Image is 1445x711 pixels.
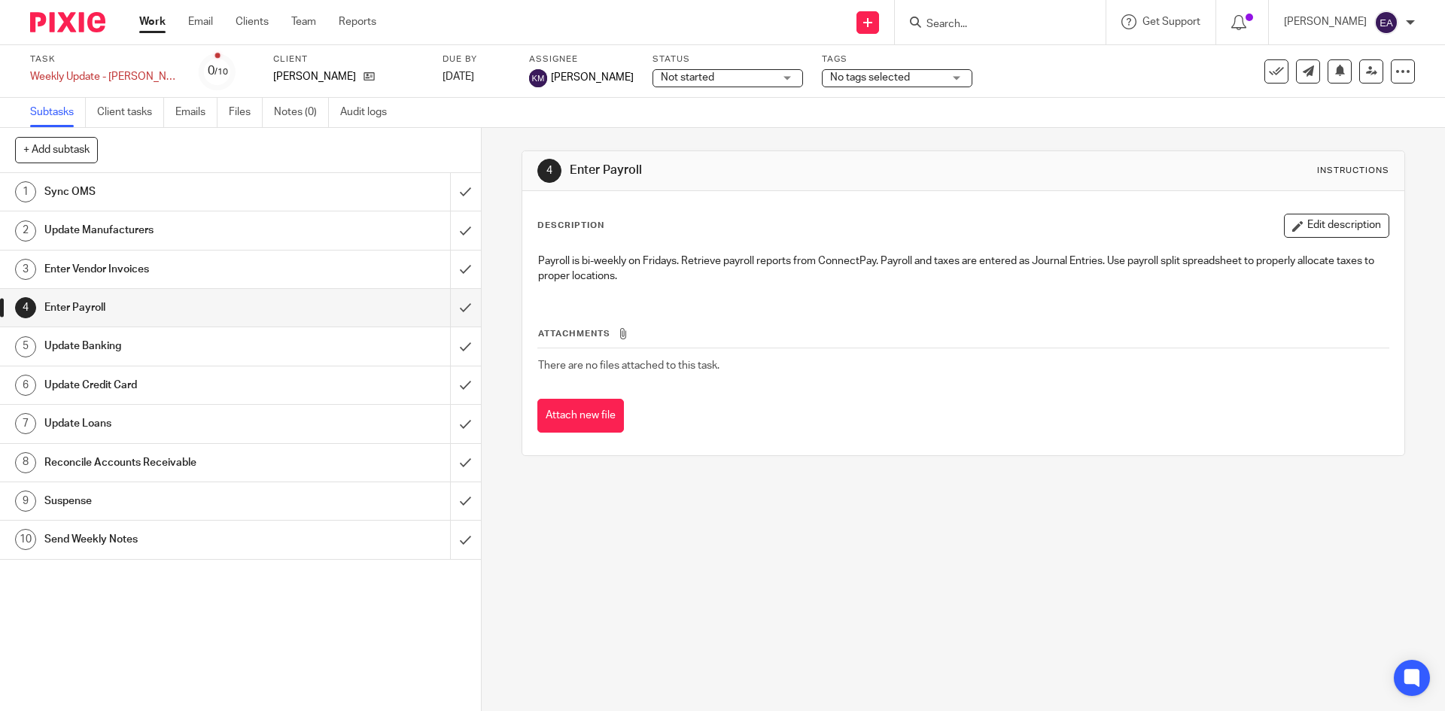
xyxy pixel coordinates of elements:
[529,53,634,65] label: Assignee
[339,14,376,29] a: Reports
[44,219,305,242] h1: Update Manufacturers
[44,258,305,281] h1: Enter Vendor Invoices
[30,53,181,65] label: Task
[1317,165,1389,177] div: Instructions
[30,69,181,84] div: Weekly Update - Fligor 2
[443,53,510,65] label: Due by
[537,399,624,433] button: Attach new file
[44,181,305,203] h1: Sync OMS
[529,69,547,87] img: svg%3E
[925,18,1060,32] input: Search
[273,53,424,65] label: Client
[15,220,36,242] div: 2
[15,336,36,357] div: 5
[653,53,803,65] label: Status
[15,259,36,280] div: 3
[15,452,36,473] div: 8
[229,98,263,127] a: Files
[1142,17,1200,27] span: Get Support
[44,374,305,397] h1: Update Credit Card
[274,98,329,127] a: Notes (0)
[1284,214,1389,238] button: Edit description
[175,98,218,127] a: Emails
[15,413,36,434] div: 7
[538,254,1388,284] p: Payroll is bi-weekly on Fridays. Retrieve payroll reports from ConnectPay. Payroll and taxes are ...
[30,69,181,84] div: Weekly Update - [PERSON_NAME] 2
[1374,11,1398,35] img: svg%3E
[44,528,305,551] h1: Send Weekly Notes
[30,98,86,127] a: Subtasks
[44,490,305,512] h1: Suspense
[15,375,36,396] div: 6
[214,68,228,76] small: /10
[236,14,269,29] a: Clients
[15,181,36,202] div: 1
[340,98,398,127] a: Audit logs
[570,163,996,178] h1: Enter Payroll
[537,220,604,232] p: Description
[822,53,972,65] label: Tags
[537,159,561,183] div: 4
[15,137,98,163] button: + Add subtask
[551,70,634,85] span: [PERSON_NAME]
[30,12,105,32] img: Pixie
[44,412,305,435] h1: Update Loans
[15,529,36,550] div: 10
[44,296,305,319] h1: Enter Payroll
[443,71,474,82] span: [DATE]
[538,360,719,371] span: There are no files attached to this task.
[1284,14,1367,29] p: [PERSON_NAME]
[661,72,714,83] span: Not started
[188,14,213,29] a: Email
[291,14,316,29] a: Team
[15,491,36,512] div: 9
[44,451,305,474] h1: Reconcile Accounts Receivable
[44,335,305,357] h1: Update Banking
[273,69,356,84] p: [PERSON_NAME]
[97,98,164,127] a: Client tasks
[139,14,166,29] a: Work
[208,62,228,80] div: 0
[538,330,610,338] span: Attachments
[15,297,36,318] div: 4
[830,72,910,83] span: No tags selected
